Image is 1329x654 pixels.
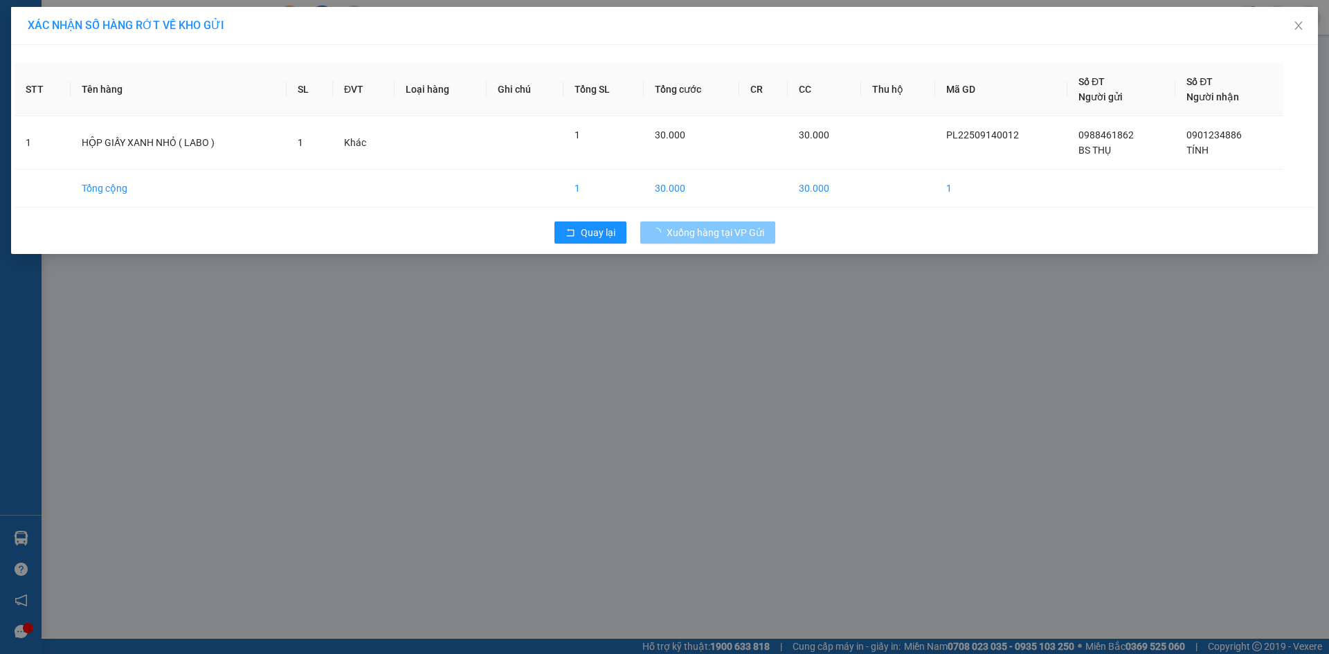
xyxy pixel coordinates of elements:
span: PL22509140012 [946,129,1019,140]
div: C LỤA [108,45,202,62]
button: Close [1279,7,1318,46]
div: VP Thủ Dầu Một [108,12,202,45]
th: Tên hàng [71,63,287,116]
th: SL [287,63,333,116]
td: 1 [563,170,644,208]
th: Tổng cước [644,63,739,116]
span: Nhận: [108,13,141,28]
td: 1 [15,116,71,170]
th: Thu hộ [861,63,935,116]
span: 30.000 [655,129,685,140]
button: rollbackQuay lại [554,221,626,244]
span: Quay lại [581,225,615,240]
span: XÁC NHẬN SỐ HÀNG RỚT VỀ KHO GỬI [28,19,224,32]
th: Loại hàng [395,63,486,116]
span: close [1293,20,1304,31]
span: Gửi: [12,13,33,28]
span: Người nhận [1186,91,1239,102]
span: 30.000 [799,129,829,140]
span: Số ĐT [1078,76,1105,87]
span: Xuống hàng tại VP Gửi [667,225,764,240]
span: Số ĐT [1186,76,1213,87]
span: 1 [575,129,580,140]
th: Mã GD [935,63,1067,116]
td: Tổng cộng [71,170,287,208]
span: 0901234886 [1186,129,1242,140]
span: BS THỤ [1078,145,1111,156]
button: Xuống hàng tại VP Gửi [640,221,775,244]
td: HỘP GIẤY XANH NHỎ ( LABO ) [71,116,287,170]
span: 1 [298,137,303,148]
th: Tổng SL [563,63,644,116]
td: Khác [333,116,395,170]
span: TÍNH [1186,145,1209,156]
td: 30.000 [644,170,739,208]
span: Người gửi [1078,91,1123,102]
th: Ghi chú [487,63,564,116]
th: CC [788,63,861,116]
div: HƯƠNG [12,62,98,78]
span: loading [651,228,667,237]
th: ĐVT [333,63,395,116]
span: rollback [566,228,575,239]
td: 30.000 [788,170,861,208]
span: 0988461862 [1078,129,1134,140]
div: VP Phước Long 2 [12,12,98,62]
td: 1 [935,170,1067,208]
th: STT [15,63,71,116]
th: CR [739,63,788,116]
